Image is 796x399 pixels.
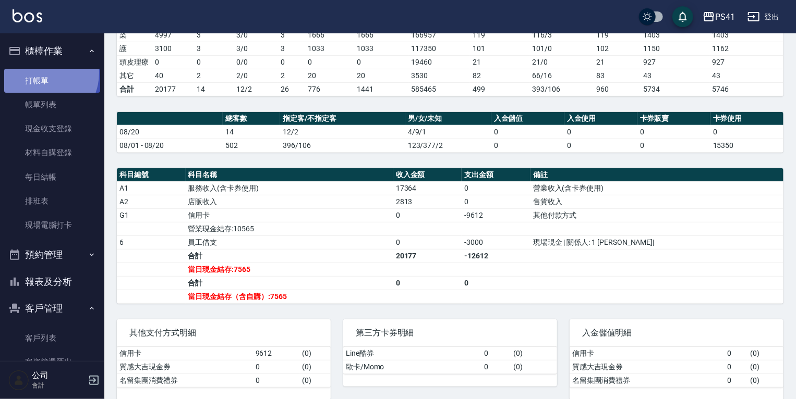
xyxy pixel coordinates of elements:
td: 08/20 [117,125,223,139]
td: 2 / 0 [234,69,278,82]
td: 當日現金結存:7565 [186,263,393,276]
p: 會計 [32,381,85,390]
td: 0 [637,125,710,139]
td: 名留集團消費禮券 [570,373,725,387]
td: 4/9/1 [405,125,491,139]
td: Line酷券 [343,347,481,360]
td: 信用卡 [186,208,393,222]
button: 預約管理 [4,241,100,268]
th: 總客數 [223,112,280,126]
td: 43 [641,69,709,82]
table: a dense table [117,168,783,304]
th: 卡券販賣 [637,112,710,126]
td: 20 [354,69,408,82]
td: 927 [709,55,783,69]
td: 101 / 0 [529,42,594,55]
th: 入金儲值 [491,112,564,126]
td: 0 [725,360,748,373]
span: 第三方卡券明細 [356,328,545,338]
td: 0 [393,276,462,290]
span: 其他支付方式明細 [129,328,318,338]
a: 客戶列表 [4,326,100,350]
td: 82 [470,69,529,82]
td: 4997 [152,28,194,42]
td: 0 [354,55,408,69]
td: 現場現金 | 關係人: 1 [PERSON_NAME]| [530,235,783,249]
td: 15350 [710,139,783,152]
th: 收入金額 [393,168,462,182]
td: 43 [709,69,783,82]
td: 83 [594,69,641,82]
td: 0 [481,347,511,360]
td: 0 [710,125,783,139]
td: ( 0 ) [748,373,783,387]
td: 0 [462,195,530,208]
td: 117350 [408,42,470,55]
td: A2 [117,195,186,208]
a: 每日結帳 [4,165,100,189]
td: 585465 [408,82,470,96]
td: 0 [564,139,637,152]
td: 3 [278,42,305,55]
td: 0 [305,55,354,69]
td: 14 [223,125,280,139]
div: PS41 [715,10,735,23]
td: 頭皮理療 [117,55,152,69]
td: 3 [194,28,234,42]
th: 入金使用 [564,112,637,126]
td: 0 [564,125,637,139]
td: 21 [470,55,529,69]
td: 0 / 0 [234,55,278,69]
a: 排班表 [4,189,100,213]
td: 101 [470,42,529,55]
td: 1403 [641,28,709,42]
td: ( 0 ) [299,360,331,373]
a: 現場電腦打卡 [4,213,100,237]
th: 男/女/未知 [405,112,491,126]
td: 0 [253,360,300,373]
td: 20177 [393,249,462,263]
td: 14 [194,82,234,96]
td: 營業收入(含卡券使用) [530,181,783,195]
button: PS41 [698,6,739,28]
td: 1150 [641,42,709,55]
td: 0 [491,139,564,152]
td: ( 0 ) [299,347,331,360]
td: 21 [594,55,641,69]
td: 20 [305,69,354,82]
td: 119 [470,28,529,42]
button: 櫃檯作業 [4,38,100,65]
td: 1162 [709,42,783,55]
h5: 公司 [32,370,85,381]
td: 502 [223,139,280,152]
th: 科目名稱 [186,168,393,182]
td: 66 / 16 [529,69,594,82]
button: 報表及分析 [4,268,100,295]
td: 927 [641,55,709,69]
td: 116 / 3 [529,28,594,42]
td: 166957 [408,28,470,42]
td: ( 0 ) [511,360,557,373]
td: 40 [152,69,194,82]
td: 0 [481,360,511,373]
td: 0 [725,347,748,360]
a: 材料自購登錄 [4,141,100,165]
td: 當日現金結存（含自購）:7565 [186,290,393,303]
td: 店販收入 [186,195,393,208]
td: 21 / 0 [529,55,594,69]
td: -9612 [462,208,530,222]
td: 0 [637,139,710,152]
td: 護 [117,42,152,55]
td: 20177 [152,82,194,96]
td: 信用卡 [117,347,253,360]
td: 2 [278,69,305,82]
img: Person [8,370,29,391]
td: 119 [594,28,641,42]
td: 776 [305,82,354,96]
td: 0 [253,373,300,387]
td: 396/106 [280,139,405,152]
td: 499 [470,82,529,96]
button: 客戶管理 [4,295,100,322]
td: 12/2 [234,82,278,96]
td: 6 [117,235,186,249]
